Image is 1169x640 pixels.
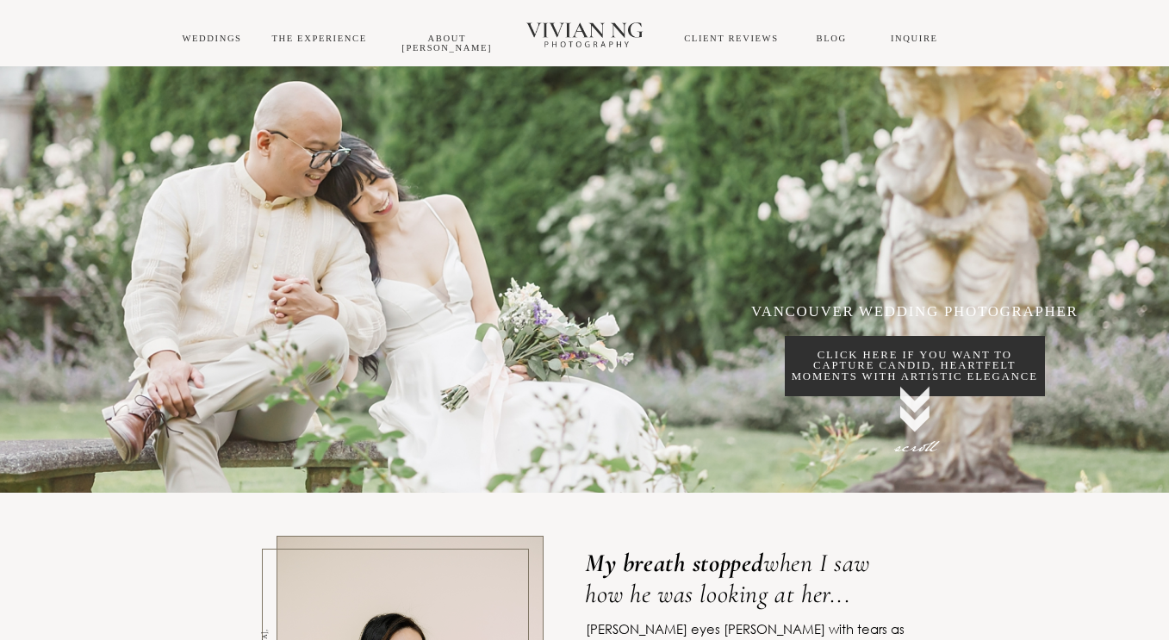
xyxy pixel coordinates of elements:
[684,34,778,43] a: CLIENT REVIEWS
[585,548,763,579] strong: My breath stopped
[785,350,1045,382] p: click here if you want to capture candid, heartfelt moments with artistic elegance
[401,34,492,53] a: About [PERSON_NAME]
[816,34,846,43] a: Blog
[785,336,1045,396] a: click here if you want to capture candid, heartfelt moments with artistic elegance
[585,548,870,610] em: when I saw how he was looking at her...
[751,303,1079,320] span: VANCOUVER WEDDING PHOTOGRAPHER
[182,34,241,43] a: WEDDINGS
[891,34,938,43] a: INQUIRE
[272,34,367,43] a: THE EXPERIENCE
[894,433,936,463] span: scroll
